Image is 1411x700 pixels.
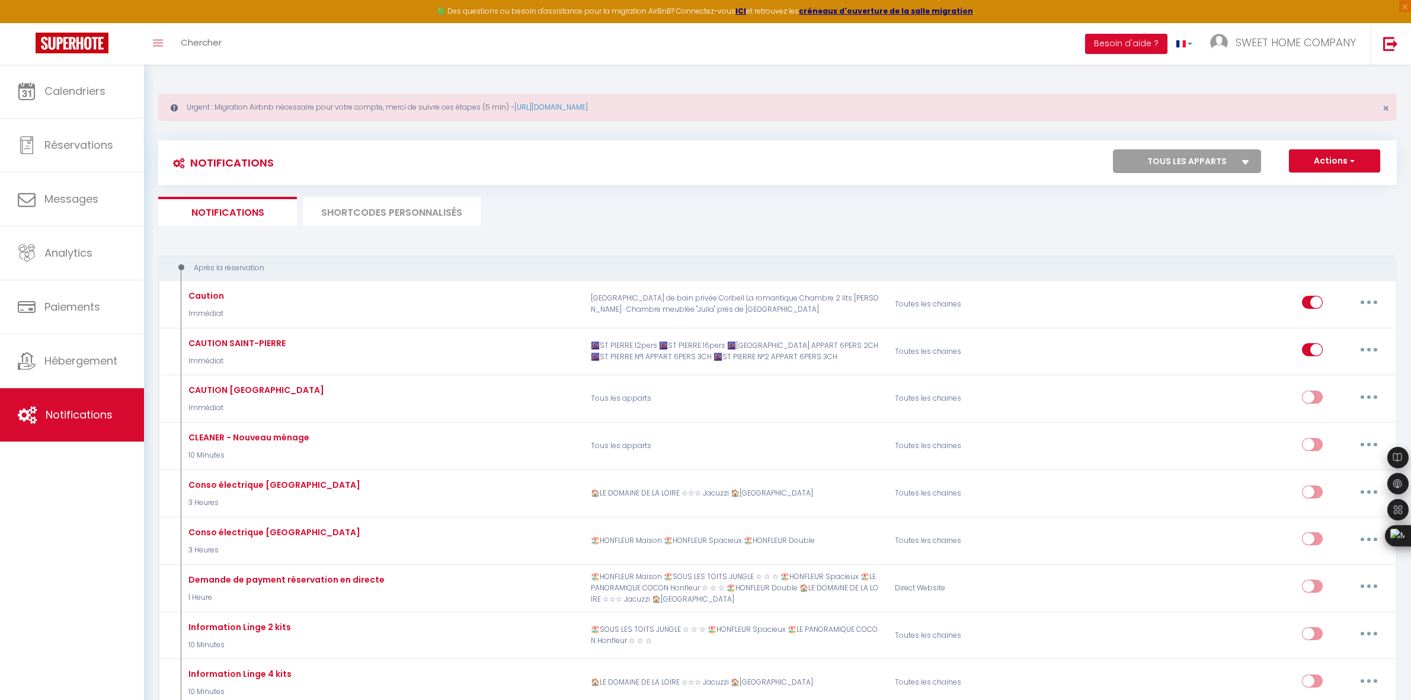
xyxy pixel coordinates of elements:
div: Conso électrique [GEOGRAPHIC_DATA] [185,478,360,491]
p: 10 Minutes [185,640,291,651]
span: SWEET HOME COMPANY [1236,35,1356,50]
p: [GEOGRAPHIC_DATA] de bain privée Corbeil La romantique Chambre 2 lits [PERSON_NAME] · Chambre meu... [583,287,887,321]
div: Toutes les chaines [887,477,1090,511]
div: Information Linge 2 kits [185,621,291,634]
button: Actions [1289,149,1380,173]
img: Super Booking [36,33,108,53]
a: ICI [735,6,746,16]
p: 🏖️SOUS LES TOITS JUNGLE ☆ ☆ ☆ 🏖️HONFLEUR Spacieux 🏖️LE PANORAMIQUE COCON Honfleur ☆ ☆ ☆ [583,618,887,653]
span: Hébergement [44,353,117,368]
span: Messages [44,191,98,206]
p: 10 Minutes [185,686,292,698]
div: Toutes les chaines [887,523,1090,558]
div: CLEANER - Nouveau ménage [185,431,309,444]
div: Toutes les chaines [887,666,1090,700]
p: 1 Heure [185,592,385,603]
div: Toutes les chaines [887,287,1090,321]
div: Information Linge 4 kits [185,667,292,680]
p: Tous les apparts [583,429,887,464]
span: × [1383,101,1389,116]
div: Demande de payment réservation en directe [185,573,385,586]
p: 🏠LE DOMAINE DE LA LOIRE ☆☆☆ Jacuzzi 🏠[GEOGRAPHIC_DATA] [583,477,887,511]
div: CAUTION [GEOGRAPHIC_DATA] [185,383,324,397]
p: Tous les apparts [583,382,887,416]
span: Réservations [44,138,113,152]
div: Direct Website [887,571,1090,605]
div: Toutes les chaines [887,618,1090,653]
p: Immédiat [185,308,224,319]
p: 🌆ST PIERRE 12pers 🌆ST PIERRE 16pers 🌆[GEOGRAPHIC_DATA] APPART 6PERS 2CH 🌆ST PIERRE N°1 APPART 6PE... [583,334,887,369]
img: ... [1210,34,1228,52]
span: Paiements [44,299,100,314]
a: ... SWEET HOME COMPANY [1201,23,1371,65]
button: Besoin d'aide ? [1085,34,1167,54]
img: logout [1383,36,1398,51]
li: SHORTCODES PERSONNALISÉS [303,197,481,226]
a: Chercher [172,23,231,65]
h3: Notifications [167,149,274,176]
button: Close [1383,103,1389,114]
p: Immédiat [185,402,324,414]
p: 3 Heures [185,545,360,556]
span: Calendriers [44,84,105,98]
div: CAUTION SAINT-PIERRE [185,337,286,350]
li: Notifications [158,197,297,226]
div: Après la réservation [169,263,1362,274]
div: Toutes les chaines [887,382,1090,416]
span: Chercher [181,36,222,49]
div: Conso électrique [GEOGRAPHIC_DATA] [185,526,360,539]
p: 🏖️HONFLEUR Maison 🏖️SOUS LES TOITS JUNGLE ☆ ☆ ☆ 🏖️HONFLEUR Spacieux 🏖️LE PANORAMIQUE COCON Honfle... [583,571,887,605]
p: 🏖️HONFLEUR Maison 🏖️HONFLEUR Spacieux 🏖️HONFLEUR Double [583,523,887,558]
div: Toutes les chaines [887,334,1090,369]
p: 3 Heures [185,497,360,509]
a: créneaux d'ouverture de la salle migration [799,6,973,16]
span: Analytics [44,245,92,260]
p: 🏠LE DOMAINE DE LA LOIRE ☆☆☆ Jacuzzi 🏠[GEOGRAPHIC_DATA] [583,666,887,700]
a: [URL][DOMAIN_NAME] [514,102,588,112]
div: Toutes les chaines [887,429,1090,464]
p: Immédiat [185,356,286,367]
div: Caution [185,289,224,302]
div: Urgent : Migration Airbnb nécessaire pour votre compte, merci de suivre ces étapes (5 min) - [158,94,1397,121]
p: 10 Minutes [185,450,309,461]
span: Notifications [46,407,113,422]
